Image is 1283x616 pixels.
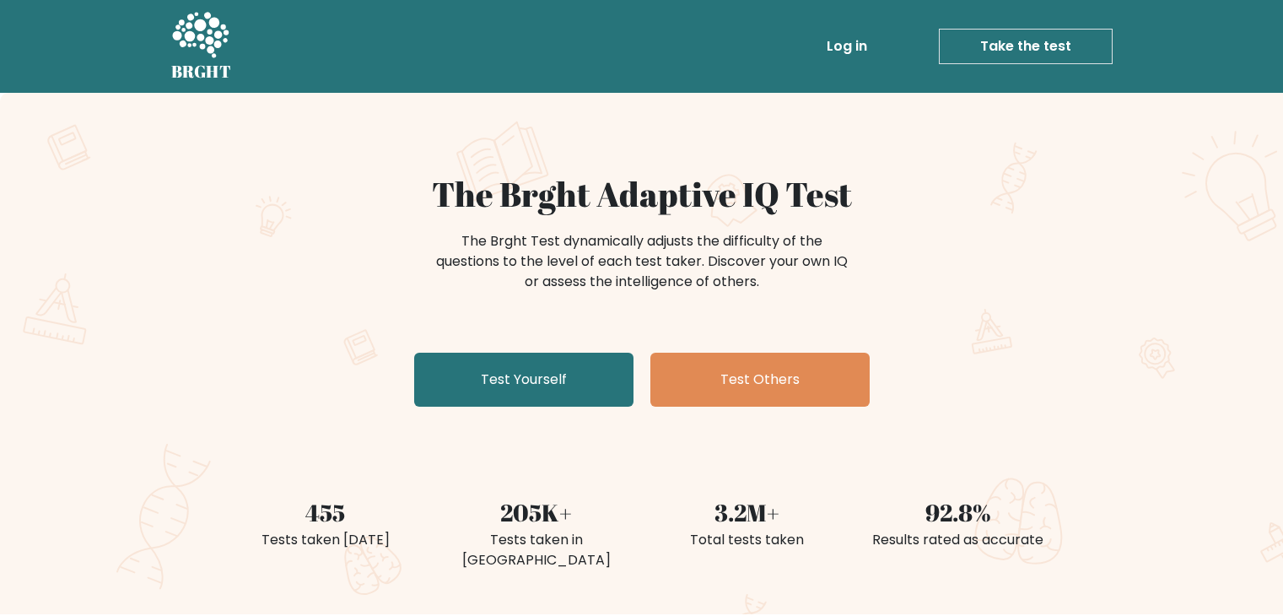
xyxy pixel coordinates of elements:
[414,353,633,407] a: Test Yourself
[863,494,1054,530] div: 92.8%
[441,530,632,570] div: Tests taken in [GEOGRAPHIC_DATA]
[650,353,870,407] a: Test Others
[939,29,1113,64] a: Take the test
[431,231,853,292] div: The Brght Test dynamically adjusts the difficulty of the questions to the level of each test take...
[820,30,874,63] a: Log in
[652,494,843,530] div: 3.2M+
[230,530,421,550] div: Tests taken [DATE]
[230,494,421,530] div: 455
[230,174,1054,214] h1: The Brght Adaptive IQ Test
[171,62,232,82] h5: BRGHT
[441,494,632,530] div: 205K+
[171,7,232,86] a: BRGHT
[863,530,1054,550] div: Results rated as accurate
[652,530,843,550] div: Total tests taken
